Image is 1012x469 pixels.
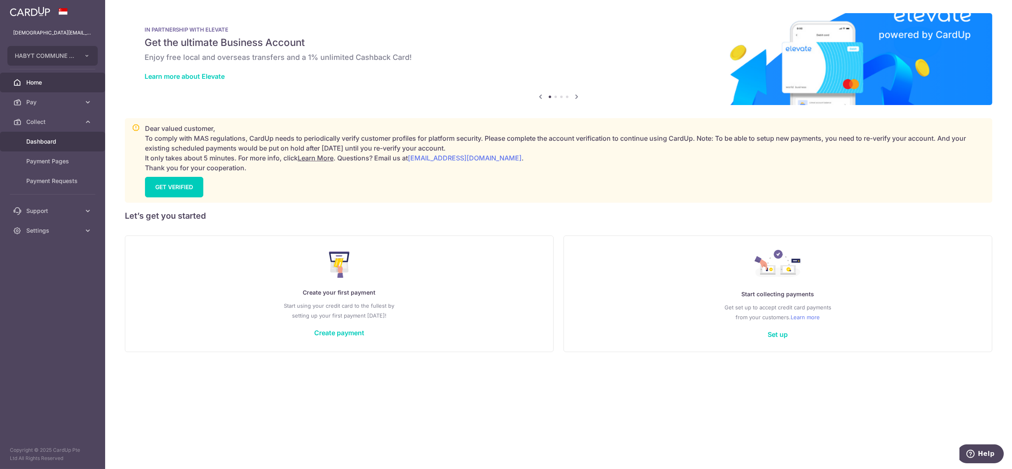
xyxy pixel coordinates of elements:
[145,124,985,173] p: Dear valued customer, To comply with MAS regulations, CardUp needs to periodically verify custome...
[408,154,522,162] a: [EMAIL_ADDRESS][DOMAIN_NAME]
[26,137,80,146] span: Dashboard
[7,46,98,66] button: HABYT COMMUNE SINGAPORE 1 PTE LTD
[145,26,973,33] p: IN PARTNERSHIP WITH ELEVATE
[142,288,537,297] p: Create your first payment
[298,154,333,162] a: Learn More
[145,72,225,80] a: Learn more about Elevate
[580,289,975,299] p: Start collecting payments
[145,177,203,197] a: GET VERIFIED
[580,302,975,322] p: Get set up to accept credit card payments from your customers.
[125,209,992,222] h5: Let’s get you started
[26,157,80,165] span: Payment Pages
[26,207,80,215] span: Support
[791,312,820,322] a: Learn more
[145,53,973,62] h6: Enjoy free local and overseas transfers and a 1% unlimited Cashback Card!
[768,330,788,339] a: Set up
[26,98,80,106] span: Pay
[145,36,973,49] h5: Get the ultimate Business Account
[26,226,80,235] span: Settings
[125,13,992,105] img: Renovation banner
[142,301,537,320] p: Start using your credit card to the fullest by setting up your first payment [DATE]!
[26,177,80,185] span: Payment Requests
[13,29,92,37] p: [DEMOGRAPHIC_DATA][EMAIL_ADDRESS][DOMAIN_NAME]
[10,7,50,16] img: CardUp
[26,118,80,126] span: Collect
[329,252,350,278] img: Make Payment
[754,250,801,279] img: Collect Payment
[26,78,80,87] span: Home
[15,52,76,60] span: HABYT COMMUNE SINGAPORE 1 PTE LTD
[959,444,1004,465] iframe: Opens a widget where you can find more information
[314,329,364,337] a: Create payment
